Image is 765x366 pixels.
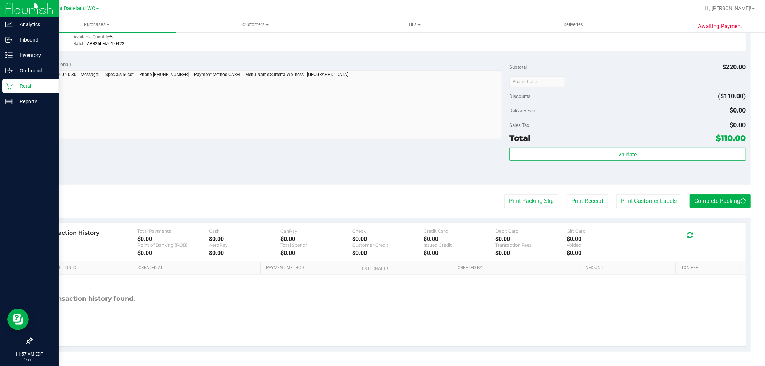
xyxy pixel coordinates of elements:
div: CanPay [280,228,352,234]
iframe: Resource center [7,309,29,330]
span: APR25LMZ01-0422 [87,41,124,46]
div: $0.00 [137,249,209,256]
p: Analytics [13,20,56,29]
div: $0.00 [495,236,567,242]
p: [DATE] [3,357,56,363]
span: Batch: [74,41,86,46]
p: Inbound [13,35,56,44]
span: Delivery Fee [509,108,535,113]
span: Miami Dadeland WC [48,5,95,11]
div: $0.00 [209,236,280,242]
div: $0.00 [495,249,567,256]
span: Subtotal [509,64,527,70]
div: $0.00 [280,249,352,256]
span: 5 [110,34,113,39]
a: Created At [138,265,258,271]
button: Print Receipt [567,194,608,208]
a: Customers [176,17,335,32]
inline-svg: Reports [5,98,13,105]
div: Credit Card [424,228,495,234]
div: $0.00 [209,249,280,256]
p: Retail [13,82,56,90]
inline-svg: Retail [5,82,13,90]
div: Cash [209,228,280,234]
div: Debit Card [495,228,567,234]
button: Print Packing Slip [504,194,558,208]
span: Validate [618,152,637,157]
a: Amount [586,265,673,271]
inline-svg: Inbound [5,36,13,43]
span: Awaiting Payment [698,22,742,30]
p: Inventory [13,51,56,60]
span: $0.00 [730,106,746,114]
a: Deliveries [494,17,653,32]
div: $0.00 [567,249,638,256]
div: Gift Card [567,228,638,234]
th: External ID [356,262,452,275]
div: $0.00 [137,236,209,242]
a: Txn Fee [681,265,737,271]
div: $0.00 [567,236,638,242]
div: Check [352,228,424,234]
a: Payment Method [266,265,354,271]
div: Voided [567,242,638,248]
span: $110.00 [716,133,746,143]
span: $0.00 [730,121,746,129]
span: Total [509,133,530,143]
span: Deliveries [554,22,593,28]
span: Sales Tax [509,122,529,128]
inline-svg: Analytics [5,21,13,28]
button: Validate [509,148,746,161]
input: Promo Code [509,76,565,87]
div: Total Spendr [280,242,352,248]
span: Purchases [17,22,176,28]
inline-svg: Outbound [5,67,13,74]
span: Hi, [PERSON_NAME]! [705,5,751,11]
div: $0.00 [424,236,495,242]
div: AeroPay [209,242,280,248]
button: Print Customer Labels [616,194,681,208]
div: Issued Credit [424,242,495,248]
p: 11:57 AM EDT [3,351,56,357]
p: Outbound [13,66,56,75]
div: $0.00 [280,236,352,242]
div: Total Payments [137,228,209,234]
span: $220.00 [723,63,746,71]
div: Customer Credit [352,242,424,248]
div: $0.00 [424,249,495,256]
span: Tills [335,22,494,28]
span: Customers [176,22,335,28]
span: ($110.00) [718,92,746,100]
div: Available Quantity: [74,32,255,46]
div: Transaction Fees [495,242,567,248]
button: Complete Packing [690,194,751,208]
div: $0.00 [352,236,424,242]
p: Reports [13,97,56,106]
div: Point of Banking (POB) [137,242,209,248]
div: No transaction history found. [37,275,136,323]
a: Tills [335,17,494,32]
inline-svg: Inventory [5,52,13,59]
a: Purchases [17,17,176,32]
span: Discounts [509,90,530,103]
div: $0.00 [352,249,424,256]
a: Transaction ID [42,265,130,271]
a: Created By [458,265,577,271]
